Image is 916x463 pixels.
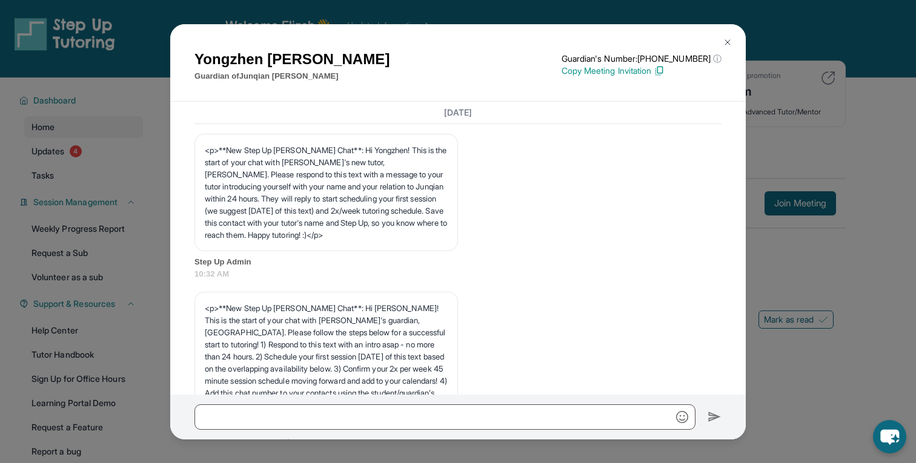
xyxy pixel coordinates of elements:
h1: Yongzhen [PERSON_NAME] [194,48,390,70]
img: Close Icon [723,38,732,47]
span: 10:32 AM [194,268,722,280]
p: Guardian of Junqian [PERSON_NAME] [194,70,390,82]
p: <p>**New Step Up [PERSON_NAME] Chat**: Hi [PERSON_NAME]! This is the start of your chat with [PER... [205,302,448,411]
button: chat-button [873,420,906,453]
h3: [DATE] [194,107,722,119]
img: Send icon [708,410,722,424]
img: Copy Icon [654,65,665,76]
span: Step Up Admin [194,256,722,268]
p: Guardian's Number: [PHONE_NUMBER] [562,53,722,65]
span: ⓘ [713,53,722,65]
p: <p>**New Step Up [PERSON_NAME] Chat**: Hi Yongzhen! This is the start of your chat with [PERSON_N... [205,144,448,241]
p: Copy Meeting Invitation [562,65,722,77]
img: Emoji [676,411,688,423]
